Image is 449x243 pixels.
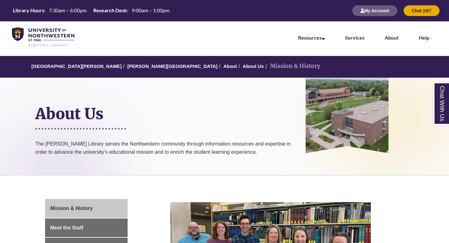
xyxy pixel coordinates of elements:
[10,7,46,14] th: Library Hours:
[35,79,296,126] h1: About Us
[91,7,129,14] th: Research Desk:
[404,5,440,16] button: Chat 24/7
[12,27,74,47] img: UNWSP Library Logo
[404,8,440,13] a: Chat 24/7
[223,64,237,69] a: About
[49,7,87,13] span: 7:30am – 6:00pm
[50,206,93,211] span: Mission & History
[127,64,217,69] a: [PERSON_NAME][GEOGRAPHIC_DATA]
[45,218,128,237] a: Meet the Staff
[10,7,172,14] a: Hours Today
[352,8,397,13] a: My Account
[298,35,325,41] a: Resources
[132,7,170,13] span: 9:00am – 1:00pm
[419,35,429,41] a: Help
[243,64,264,69] a: About Us
[352,5,397,16] button: My Account
[385,35,399,41] a: About
[264,62,320,71] li: Mission & History
[35,140,296,172] p: The [PERSON_NAME] Library serves the Northwestern community through information resources and exp...
[345,35,365,41] a: Services
[32,64,122,69] a: [GEOGRAPHIC_DATA][PERSON_NAME]
[45,199,128,218] a: Mission & History
[50,225,83,230] span: Meet the Staff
